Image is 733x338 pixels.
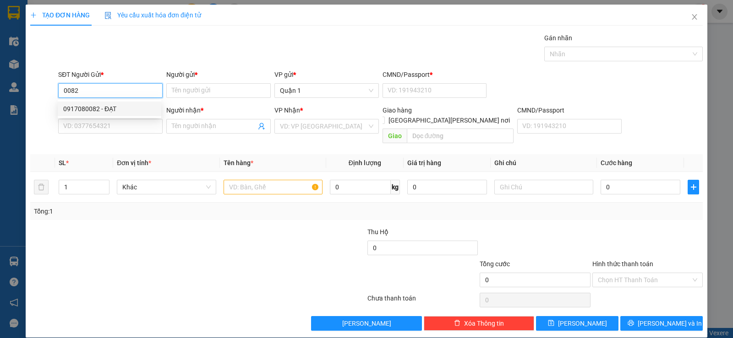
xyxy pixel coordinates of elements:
[34,206,284,216] div: Tổng: 1
[58,70,163,80] div: SĐT Người Gửi
[544,34,572,42] label: Gán nhãn
[122,180,210,194] span: Khác
[688,180,699,194] button: plus
[691,13,698,21] span: close
[104,12,112,19] img: icon
[407,159,441,166] span: Giá trị hàng
[480,260,510,268] span: Tổng cước
[63,104,156,114] div: 0917080082 - ĐẠT
[77,43,126,55] li: (c) 2017
[383,107,412,114] span: Giao hàng
[104,11,201,19] span: Yêu cầu xuất hóa đơn điện tử
[59,159,66,166] span: SL
[601,159,632,166] span: Cước hàng
[258,123,265,130] span: user-add
[342,318,391,328] span: [PERSON_NAME]
[407,180,487,194] input: 0
[366,293,479,309] div: Chưa thanh toán
[682,5,707,30] button: Close
[274,70,379,80] div: VP gửi
[77,35,126,42] b: [DOMAIN_NAME]
[30,11,90,19] span: TẠO ĐƠN HÀNG
[424,316,534,331] button: deleteXóa Thông tin
[349,159,381,166] span: Định lượng
[224,180,323,194] input: VD: Bàn, Ghế
[311,316,421,331] button: [PERSON_NAME]
[638,318,702,328] span: [PERSON_NAME] và In
[548,320,554,327] span: save
[628,320,634,327] span: printer
[688,183,699,191] span: plus
[30,12,37,18] span: plus
[11,59,33,102] b: Trà Lan Viên
[383,129,407,143] span: Giao
[558,318,607,328] span: [PERSON_NAME]
[494,180,593,194] input: Ghi Chú
[517,105,622,115] div: CMND/Passport
[34,180,49,194] button: delete
[166,105,271,115] div: Người nhận
[58,102,161,116] div: 0917080082 - ĐẠT
[620,316,703,331] button: printer[PERSON_NAME] và In
[56,13,91,104] b: Trà Lan Viên - Gửi khách hàng
[536,316,618,331] button: save[PERSON_NAME]
[491,154,597,172] th: Ghi chú
[99,11,121,33] img: logo.jpg
[407,129,514,143] input: Dọc đường
[367,228,388,236] span: Thu Hộ
[166,70,271,80] div: Người gửi
[224,159,253,166] span: Tên hàng
[592,260,653,268] label: Hình thức thanh toán
[383,70,487,80] div: CMND/Passport
[280,84,373,97] span: Quận 1
[274,107,300,114] span: VP Nhận
[391,180,400,194] span: kg
[385,115,514,125] span: [GEOGRAPHIC_DATA][PERSON_NAME] nơi
[454,320,460,327] span: delete
[464,318,504,328] span: Xóa Thông tin
[117,159,151,166] span: Đơn vị tính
